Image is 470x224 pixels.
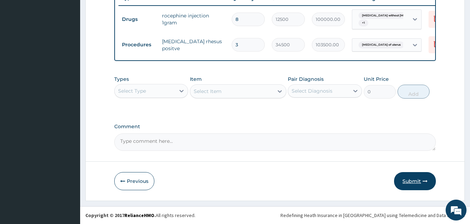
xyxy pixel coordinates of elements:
[280,212,465,219] div: Redefining Heath Insurance in [GEOGRAPHIC_DATA] using Telemedicine and Data Science!
[159,9,228,30] td: rocephine injection 1gram
[36,39,117,48] div: Chat with us now
[364,76,389,83] label: Unit Price
[13,35,28,52] img: d_794563401_company_1708531726252_794563401
[118,38,159,51] td: Procedures
[114,3,131,20] div: Minimize live chat window
[114,172,154,190] button: Previous
[40,68,96,138] span: We're online!
[190,76,202,83] label: Item
[114,124,436,130] label: Comment
[292,87,332,94] div: Select Diagnosis
[394,172,436,190] button: Submit
[3,150,133,174] textarea: Type your message and hit 'Enter'
[398,85,430,99] button: Add
[159,34,228,55] td: [MEDICAL_DATA] rhesus positve
[359,41,404,48] span: [MEDICAL_DATA] of uterus
[124,212,154,218] a: RelianceHMO
[80,206,470,224] footer: All rights reserved.
[288,76,324,83] label: Pair Diagnosis
[359,20,368,26] span: + 1
[118,13,159,26] td: Drugs
[118,87,146,94] div: Select Type
[359,12,429,19] span: [MEDICAL_DATA] without [MEDICAL_DATA]
[114,76,129,82] label: Types
[85,212,156,218] strong: Copyright © 2017 .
